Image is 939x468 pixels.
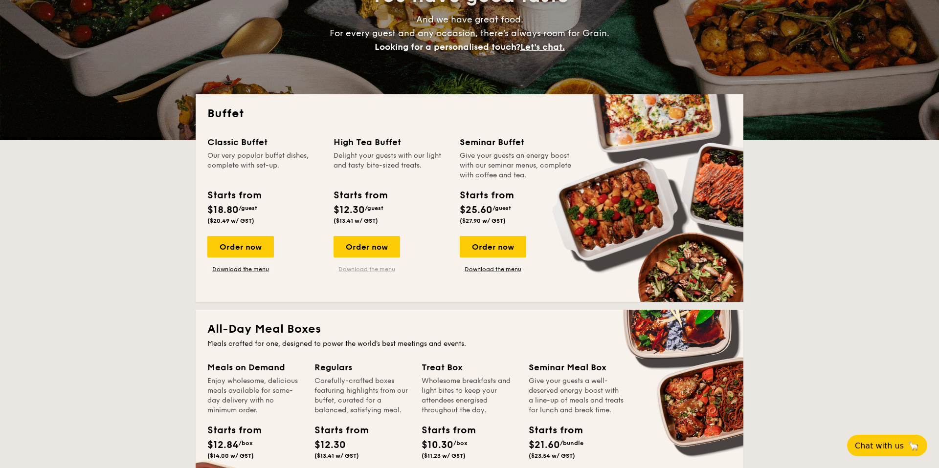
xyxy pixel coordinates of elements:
[207,439,239,451] span: $12.84
[207,376,303,415] div: Enjoy wholesome, delicious meals available for same-day delivery with no minimum order.
[207,452,254,459] span: ($14.00 w/ GST)
[492,205,511,212] span: /guest
[529,439,560,451] span: $21.60
[908,440,919,451] span: 🦙
[239,205,257,212] span: /guest
[847,435,927,456] button: Chat with us🦙
[334,236,400,257] div: Order now
[207,188,261,203] div: Starts from
[207,236,274,257] div: Order now
[422,361,517,374] div: Treat Box
[560,440,583,447] span: /bundle
[460,151,574,180] div: Give your guests an energy boost with our seminar menus, complete with coffee and tea.
[460,188,513,203] div: Starts from
[334,217,378,224] span: ($13.41 w/ GST)
[314,439,346,451] span: $12.30
[422,452,466,459] span: ($11.23 w/ GST)
[334,151,448,180] div: Delight your guests with our light and tasty bite-sized treats.
[334,204,365,216] span: $12.30
[460,265,526,273] a: Download the menu
[529,423,573,438] div: Starts from
[460,204,492,216] span: $25.60
[365,205,383,212] span: /guest
[520,42,565,52] span: Let's chat.
[314,361,410,374] div: Regulars
[460,236,526,257] div: Order now
[375,42,520,52] span: Looking for a personalised touch?
[314,423,358,438] div: Starts from
[460,135,574,149] div: Seminar Buffet
[207,265,274,273] a: Download the menu
[207,151,322,180] div: Our very popular buffet dishes, complete with set-up.
[207,321,732,337] h2: All-Day Meal Boxes
[529,452,575,459] span: ($23.54 w/ GST)
[207,339,732,349] div: Meals crafted for one, designed to power the world's best meetings and events.
[334,135,448,149] div: High Tea Buffet
[314,376,410,415] div: Carefully-crafted boxes featuring highlights from our buffet, curated for a balanced, satisfying ...
[529,376,624,415] div: Give your guests a well-deserved energy boost with a line-up of meals and treats for lunch and br...
[207,135,322,149] div: Classic Buffet
[207,361,303,374] div: Meals on Demand
[207,106,732,122] h2: Buffet
[207,204,239,216] span: $18.80
[529,361,624,374] div: Seminar Meal Box
[334,265,400,273] a: Download the menu
[453,440,468,447] span: /box
[422,376,517,415] div: Wholesome breakfasts and light bites to keep your attendees energised throughout the day.
[314,452,359,459] span: ($13.41 w/ GST)
[855,441,904,450] span: Chat with us
[334,188,387,203] div: Starts from
[330,14,609,52] span: And we have great food. For every guest and any occasion, there’s always room for Grain.
[207,423,251,438] div: Starts from
[422,423,466,438] div: Starts from
[422,439,453,451] span: $10.30
[239,440,253,447] span: /box
[460,217,506,224] span: ($27.90 w/ GST)
[207,217,254,224] span: ($20.49 w/ GST)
